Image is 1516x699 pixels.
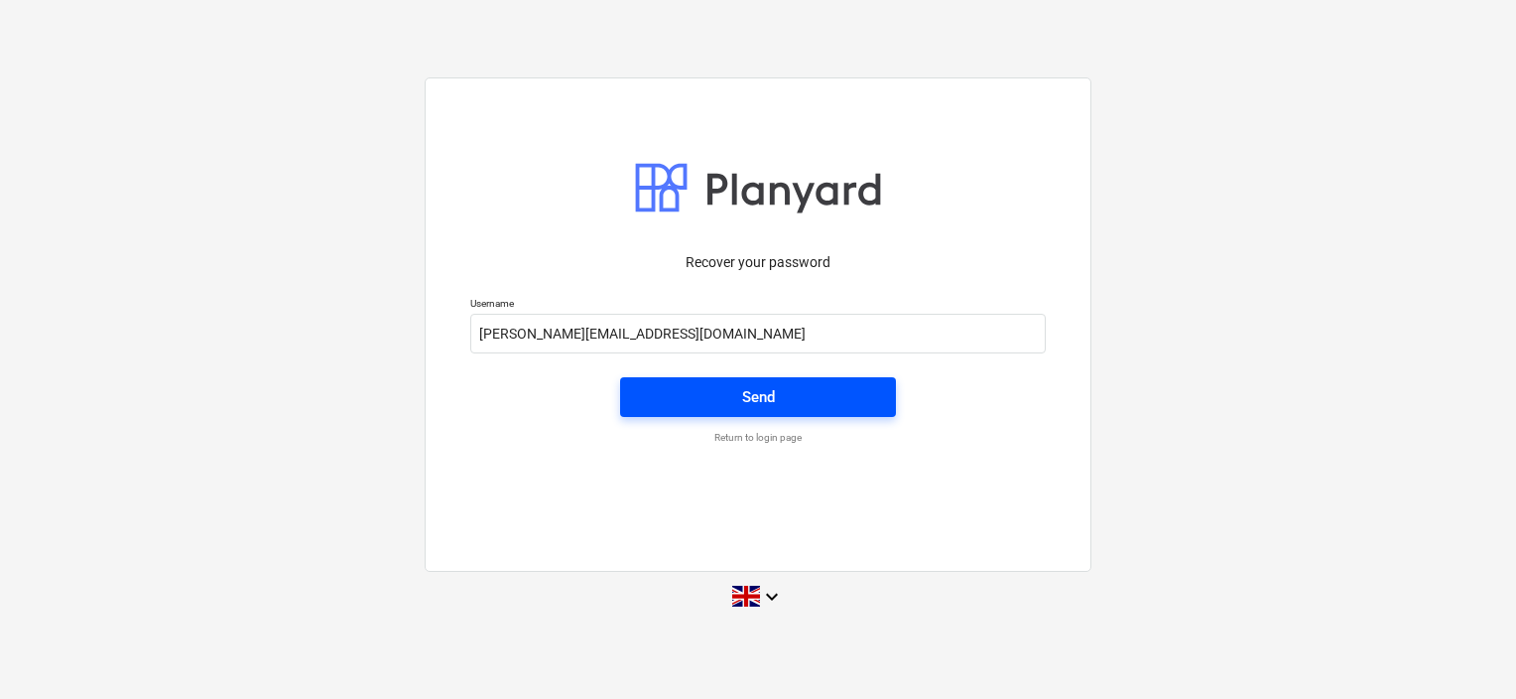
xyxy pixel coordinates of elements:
[1417,604,1516,699] iframe: Chat Widget
[470,297,1046,314] p: Username
[760,585,784,609] i: keyboard_arrow_down
[742,384,775,410] div: Send
[470,252,1046,273] p: Recover your password
[620,377,896,417] button: Send
[470,314,1046,353] input: Username
[460,431,1056,444] a: Return to login page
